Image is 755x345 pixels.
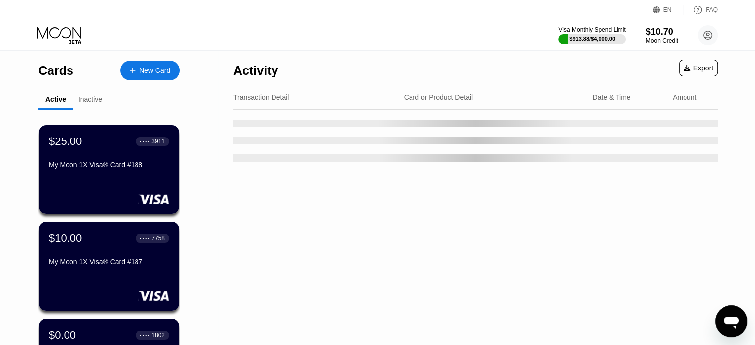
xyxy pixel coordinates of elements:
div: $10.70 [646,27,678,37]
div: $25.00 [49,135,82,148]
div: 1802 [151,332,165,339]
div: Visa Monthly Spend Limit$913.88/$4,000.00 [558,26,625,44]
div: ● ● ● ● [140,237,150,240]
div: Amount [673,93,696,101]
div: $10.00 [49,232,82,245]
div: New Card [120,61,180,80]
div: Moon Credit [646,37,678,44]
div: Activity [233,64,278,78]
div: $10.70Moon Credit [646,27,678,44]
div: ● ● ● ● [140,140,150,143]
div: EN [663,6,672,13]
div: ● ● ● ● [140,334,150,337]
div: Export [684,64,713,72]
div: EN [653,5,683,15]
div: Inactive [78,95,102,103]
div: Transaction Detail [233,93,289,101]
div: $10.00● ● ● ●7758My Moon 1X Visa® Card #187 [39,222,179,311]
div: $913.88 / $4,000.00 [569,36,615,42]
div: My Moon 1X Visa® Card #187 [49,258,169,266]
div: Visa Monthly Spend Limit [558,26,625,33]
div: $25.00● ● ● ●3911My Moon 1X Visa® Card #188 [39,125,179,214]
div: Active [45,95,66,103]
div: $0.00 [49,329,76,342]
div: 3911 [151,138,165,145]
div: Cards [38,64,73,78]
div: Card or Product Detail [404,93,473,101]
div: New Card [139,67,170,75]
div: Export [679,60,718,76]
div: 7758 [151,235,165,242]
div: FAQ [683,5,718,15]
div: FAQ [706,6,718,13]
iframe: Button to launch messaging window [715,305,747,337]
div: Date & Time [592,93,630,101]
div: My Moon 1X Visa® Card #188 [49,161,169,169]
